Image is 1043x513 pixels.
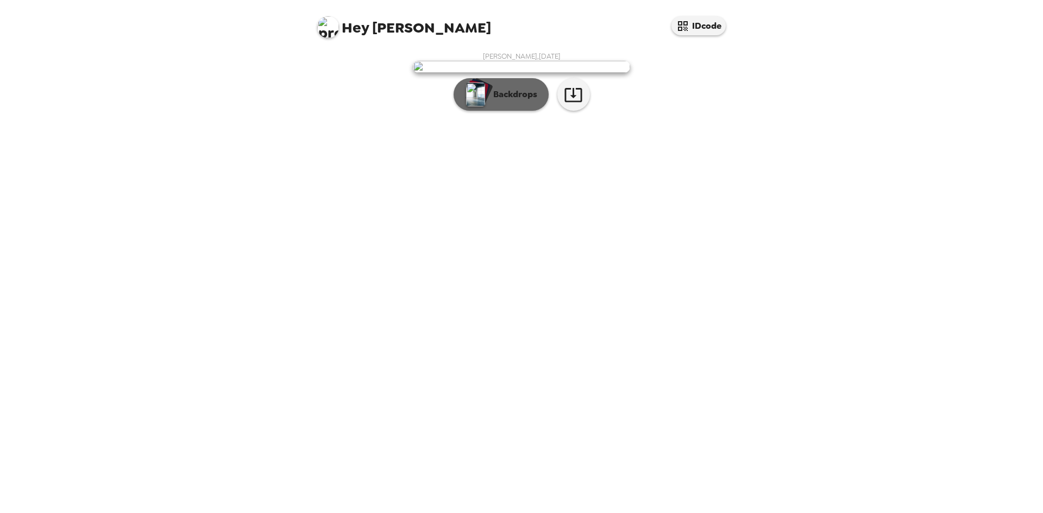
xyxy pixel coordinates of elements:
button: IDcode [671,16,726,35]
button: Backdrops [454,78,549,111]
img: user [413,61,630,73]
span: [PERSON_NAME] [317,11,491,35]
img: profile pic [317,16,339,38]
span: [PERSON_NAME] , [DATE] [483,52,561,61]
span: Hey [342,18,369,37]
p: Backdrops [488,88,537,101]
